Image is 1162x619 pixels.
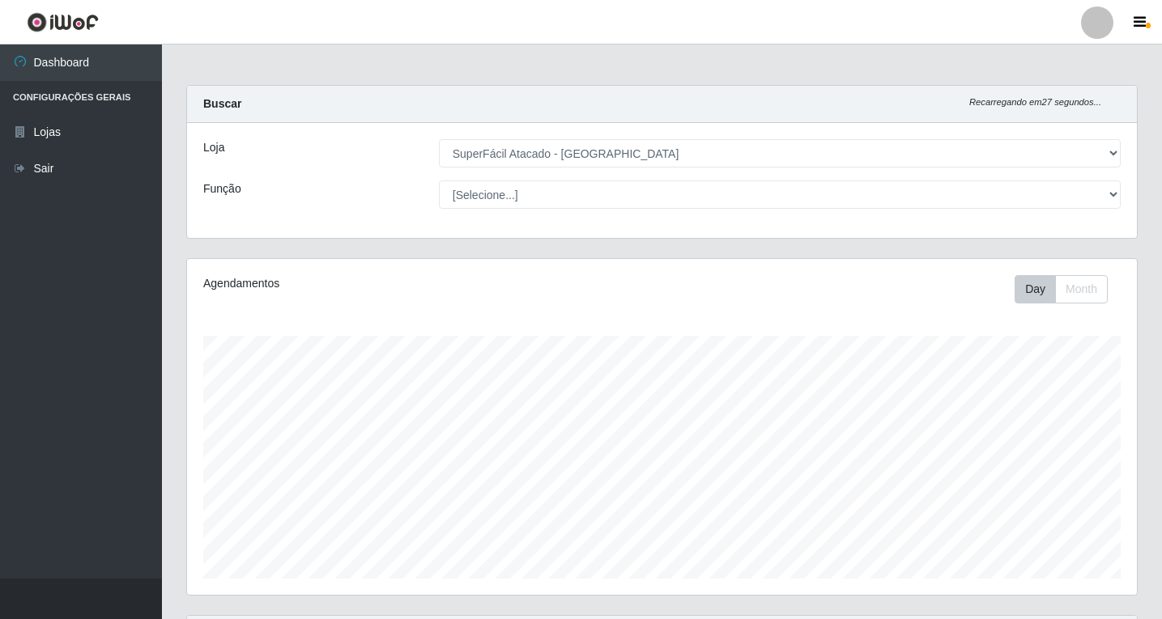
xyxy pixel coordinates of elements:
button: Month [1055,275,1108,303]
div: First group [1015,275,1108,303]
strong: Buscar [203,97,241,110]
label: Loja [203,139,224,156]
div: Agendamentos [203,275,572,292]
div: Toolbar with button groups [1015,275,1121,303]
img: CoreUI Logo [27,12,99,32]
i: Recarregando em 27 segundos... [969,97,1101,107]
label: Função [203,180,241,197]
button: Day [1015,275,1056,303]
